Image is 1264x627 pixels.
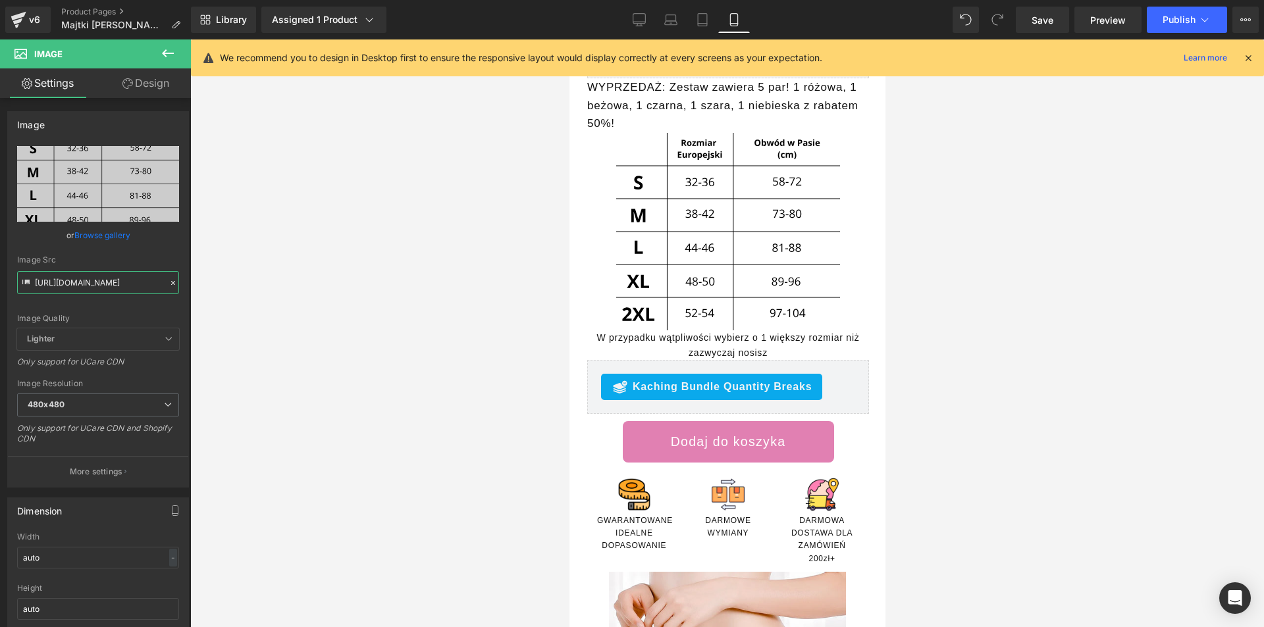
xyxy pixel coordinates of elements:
[26,11,43,28] div: v6
[17,598,179,620] input: auto
[17,357,179,376] div: Only support for UCare CDN
[70,466,122,478] p: More settings
[1032,13,1053,27] span: Save
[623,7,655,33] a: Desktop
[8,456,188,487] button: More settings
[17,271,179,294] input: Link
[191,7,256,33] a: New Library
[216,14,247,26] span: Library
[17,112,45,130] div: Image
[17,532,179,541] div: Width
[220,51,822,65] p: We recommend you to design in Desktop first to ensure the responsive layout would display correct...
[718,7,750,33] a: Mobile
[17,498,63,516] div: Dimension
[1163,14,1196,25] span: Publish
[655,7,687,33] a: Laptop
[569,39,885,627] iframe: To enrich screen reader interactions, please activate Accessibility in Grammarly extension settings
[1232,7,1259,33] button: More
[17,584,179,593] div: Height
[98,68,194,98] a: Design
[1219,582,1251,614] div: Open Intercom Messenger
[34,49,63,59] span: Image
[27,334,55,343] b: Lighter
[17,314,179,323] div: Image Quality
[61,7,191,17] a: Product Pages
[28,399,65,409] b: 480x480
[17,547,179,568] input: auto
[61,20,166,30] span: Majtki [PERSON_NAME]
[169,549,177,566] div: -
[17,228,179,242] div: or
[17,379,179,388] div: Image Resolution
[17,423,179,453] div: Only support for UCare CDN and Shopify CDN
[74,224,130,247] a: Browse gallery
[687,7,718,33] a: Tablet
[1178,50,1232,66] a: Learn more
[272,13,376,26] div: Assigned 1 Product
[17,255,179,264] div: Image Src
[1147,7,1227,33] button: Publish
[984,7,1011,33] button: Redo
[953,7,979,33] button: Undo
[1074,7,1142,33] a: Preview
[1090,13,1126,27] span: Preview
[5,7,51,33] a: v6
